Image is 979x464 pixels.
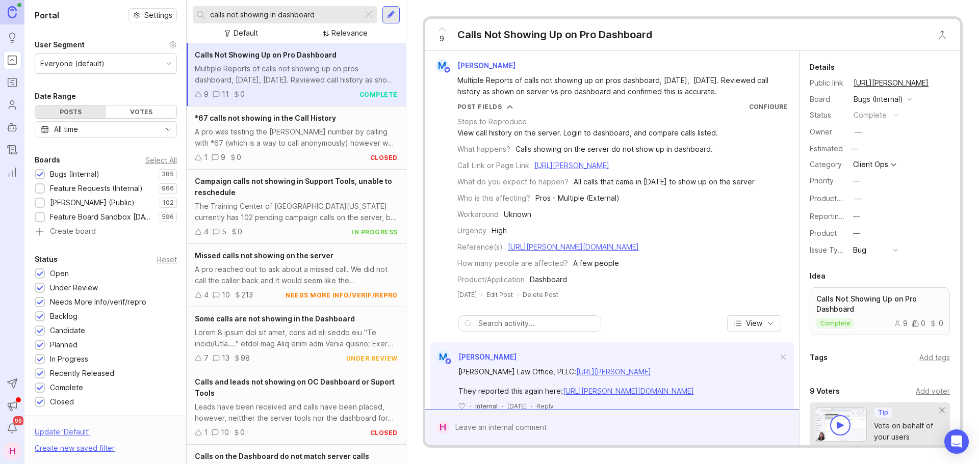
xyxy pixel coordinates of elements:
[221,152,225,163] div: 9
[457,290,477,299] a: [DATE]
[160,125,176,133] svg: toggle icon
[187,307,406,370] a: Some calls are not showing in the DashboardLorem 8 ipsum dol sit amet, cons ad eli seddo eiu "Te ...
[187,244,406,307] a: Missed calls not showing on the serverA pro reached out to ask about a missed call. We did not ca...
[457,116,527,127] div: Steps to Reproduce
[470,402,471,411] div: ·
[8,6,17,18] img: Canny Home
[457,225,486,236] div: Urgency
[523,290,558,299] div: Delete Post
[204,352,209,364] div: 7
[810,212,864,221] label: Reporting Team
[502,402,503,411] div: ·
[3,374,21,393] button: Send to Autopilot
[853,175,860,186] div: —
[457,193,530,204] div: Who is this affecting?
[576,367,651,376] a: [URL][PERSON_NAME]
[50,325,85,336] div: Candidate
[187,170,406,244] a: Campaign calls not showing in Support Tools, unable to rescheduleThe Training Center of [GEOGRAPH...
[195,452,369,460] span: Calls on the Dashboard do not match server calls
[241,289,253,301] div: 213
[35,90,76,102] div: Date Range
[3,442,21,460] button: H
[517,290,519,299] div: ·
[727,315,781,332] button: View
[234,28,258,39] div: Default
[810,245,847,254] label: Issue Type
[746,318,762,329] span: View
[486,290,513,299] div: Edit Post
[457,75,779,97] div: Multiple Reports of calls not showing up on pros dashboard, [DATE], [DATE]. Reviewed call history...
[128,8,177,22] button: Settings
[894,320,908,327] div: 9
[531,402,532,411] div: ·
[195,251,333,260] span: Missed calls not showing on the server
[370,428,398,437] div: closed
[50,169,99,180] div: Bugs (Internal)
[50,197,135,208] div: [PERSON_NAME] (Public)
[457,127,718,139] div: View call history on the server. Login to dashboard, and compare calls listed.
[481,290,482,299] div: ·
[440,33,444,44] span: 9
[573,258,619,269] div: A few people
[13,416,23,425] span: 99
[346,354,398,363] div: under review
[35,228,177,237] a: Create board
[54,124,78,135] div: All time
[195,114,336,122] span: *67 calls not showing in the Call History
[853,211,860,222] div: —
[810,159,845,170] div: Category
[195,264,398,286] div: A pro reached out to ask about a missed call. We did not call the caller back and it would seem l...
[286,291,398,299] div: needs more info/verif/repro
[854,94,903,105] div: Bugs (Internal)
[210,9,358,20] input: Search...
[810,145,843,152] div: Estimated
[475,402,498,411] div: Internal
[3,397,21,415] button: Announcements
[222,352,229,364] div: 13
[435,59,449,72] div: M
[50,183,143,194] div: Feature Requests (Internal)
[106,105,177,118] div: Votes
[457,274,525,285] div: Product/Application
[35,426,90,443] div: Update ' Default '
[534,161,609,170] a: [URL][PERSON_NAME]
[810,385,840,397] div: 9 Voters
[749,103,787,111] a: Configure
[204,226,209,237] div: 4
[457,102,502,111] div: Post Fields
[919,352,950,363] div: Add tags
[930,320,943,327] div: 0
[430,350,517,364] a: M[PERSON_NAME]
[810,351,828,364] div: Tags
[851,76,932,90] a: [URL][PERSON_NAME]
[50,382,83,393] div: Complete
[810,126,845,138] div: Owner
[536,402,554,411] div: Reply
[457,144,510,155] div: What happens?
[162,184,174,193] p: 966
[222,289,230,301] div: 10
[352,228,398,236] div: in progress
[810,176,834,185] label: Priority
[240,89,245,100] div: 0
[429,59,524,72] a: M[PERSON_NAME]
[237,152,241,163] div: 0
[35,105,106,118] div: Posts
[50,339,78,350] div: Planned
[238,226,242,237] div: 0
[187,106,406,170] a: *67 calls not showing in the Call HistoryA pro was testing the [PERSON_NAME] number by calling wi...
[574,176,755,187] div: All calls that came in [DATE] to show up on the server
[187,370,406,445] a: Calls and leads not showing on OC Dashboard or Suport ToolsLeads have been received and calls hav...
[50,211,153,223] div: Feature Board Sandbox [DATE]
[195,177,392,197] span: Campaign calls not showing in Support Tools, unable to reschedule
[853,161,888,168] div: Client Ops
[359,90,398,99] div: complete
[35,443,115,454] div: Create new saved filter
[932,24,952,45] button: Close button
[436,421,449,434] div: H
[50,396,74,407] div: Closed
[221,427,229,438] div: 10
